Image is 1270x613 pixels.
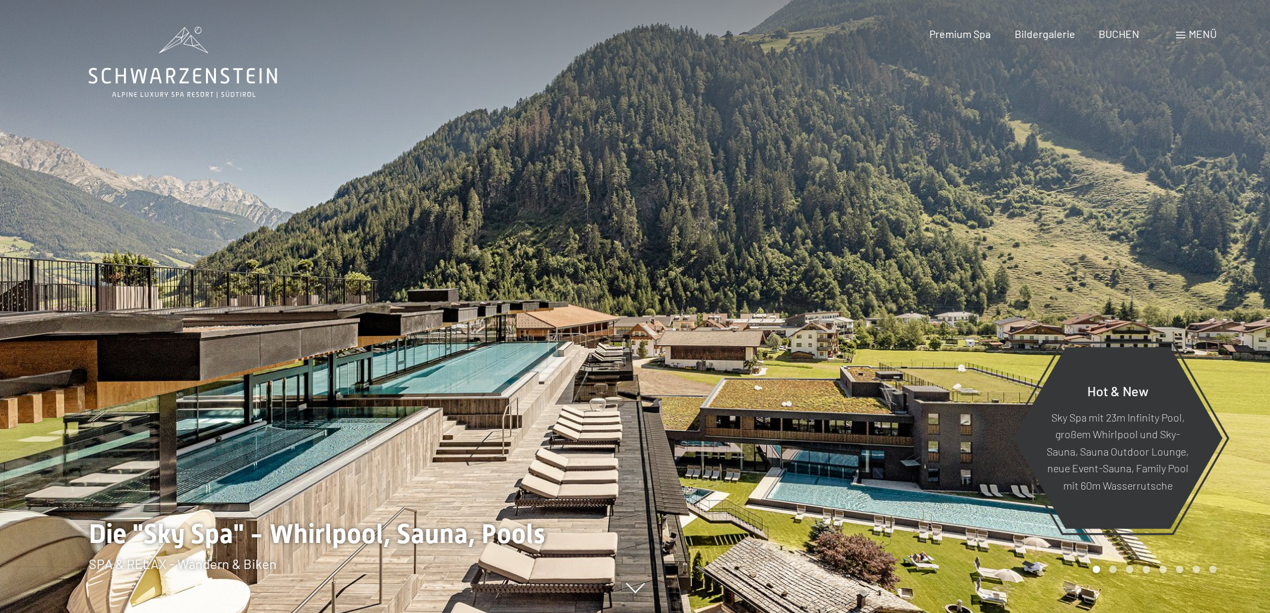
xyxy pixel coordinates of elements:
span: Menü [1189,27,1217,40]
div: Carousel Page 8 [1209,566,1217,573]
a: BUCHEN [1099,27,1139,40]
div: Carousel Page 3 [1126,566,1133,573]
div: Carousel Pagination [1088,566,1217,573]
span: Hot & New [1087,382,1149,398]
div: Carousel Page 1 (Current Slide) [1093,566,1100,573]
p: Sky Spa mit 23m Infinity Pool, großem Whirlpool und Sky-Sauna, Sauna Outdoor Lounge, neue Event-S... [1045,408,1190,494]
div: Carousel Page 4 [1143,566,1150,573]
a: Bildergalerie [1015,27,1075,40]
div: Carousel Page 2 [1109,566,1117,573]
div: Carousel Page 7 [1193,566,1200,573]
a: Premium Spa [929,27,991,40]
div: Carousel Page 5 [1159,566,1167,573]
a: Hot & New Sky Spa mit 23m Infinity Pool, großem Whirlpool und Sky-Sauna, Sauna Outdoor Lounge, ne... [1012,346,1223,530]
div: Carousel Page 6 [1176,566,1183,573]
